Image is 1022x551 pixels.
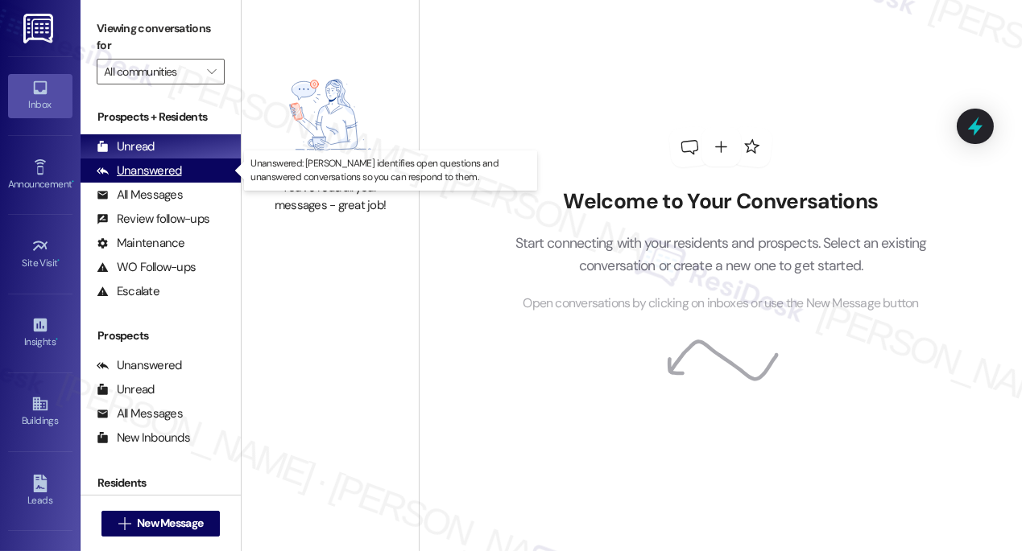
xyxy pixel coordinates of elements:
input: All communities [104,59,199,84]
div: Unread [97,138,155,155]
div: Unread [97,381,155,398]
label: Viewing conversations for [97,16,225,59]
div: Residents [81,475,241,491]
div: All Messages [97,405,183,422]
a: Inbox [8,74,72,117]
i:  [207,65,216,78]
h2: Welcome to Your Conversations [490,189,951,215]
div: Unanswered [97,357,182,374]
div: Unanswered [97,162,182,179]
div: You've read all your messages - great job! [259,179,401,214]
a: Insights • [8,311,72,355]
div: Escalate [97,283,159,300]
i:  [118,517,130,530]
a: Buildings [8,390,72,434]
div: Prospects + Residents [81,109,241,125]
div: Review follow-ups [97,211,209,228]
div: WO Follow-ups [97,259,196,276]
div: All Messages [97,187,183,204]
img: empty-state [259,61,401,171]
div: Prospects [81,327,241,344]
img: ResiDesk Logo [23,14,56,43]
div: Maintenance [97,235,185,252]
div: New Inbounds [97,430,190,446]
span: • [58,255,60,266]
p: Start connecting with your residents and prospects. Select an existing conversation or create a n... [490,232,951,278]
button: New Message [101,511,221,537]
a: Site Visit • [8,232,72,276]
p: Unanswered: [PERSON_NAME] identifies open questions and unanswered conversations so you can respo... [250,157,531,184]
a: Leads [8,470,72,513]
span: Open conversations by clicking on inboxes or use the New Message button [523,294,918,314]
span: • [72,176,74,187]
span: • [56,334,58,345]
span: New Message [137,515,203,532]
